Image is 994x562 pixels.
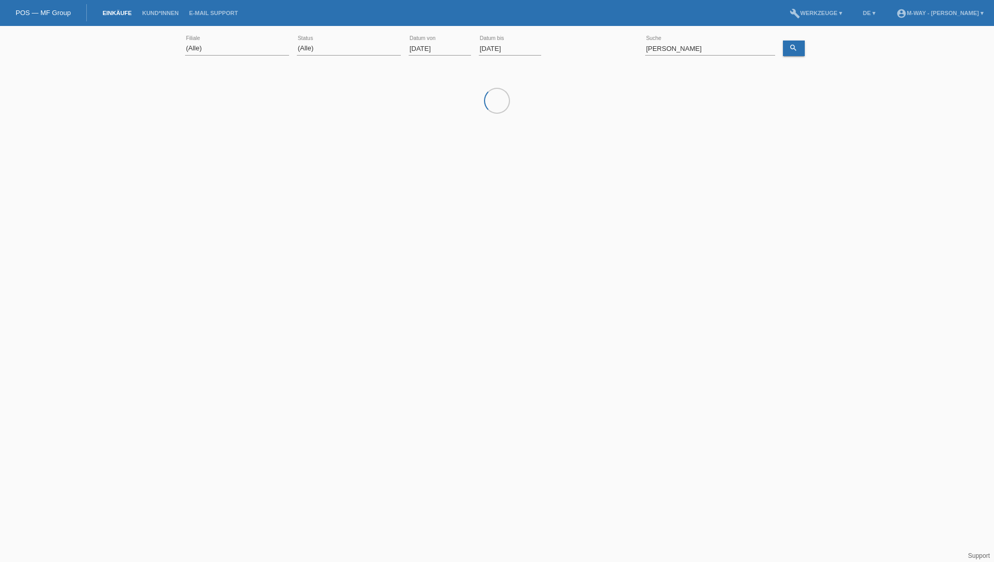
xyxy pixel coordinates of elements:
a: Einkäufe [97,10,137,16]
a: DE ▾ [858,10,881,16]
a: Kund*innen [137,10,184,16]
a: E-Mail Support [184,10,243,16]
i: account_circle [896,8,907,19]
a: account_circlem-way - [PERSON_NAME] ▾ [891,10,989,16]
a: Support [968,552,990,559]
a: search [783,41,805,56]
a: buildWerkzeuge ▾ [784,10,847,16]
a: POS — MF Group [16,9,71,17]
i: build [790,8,800,19]
i: search [789,44,797,52]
